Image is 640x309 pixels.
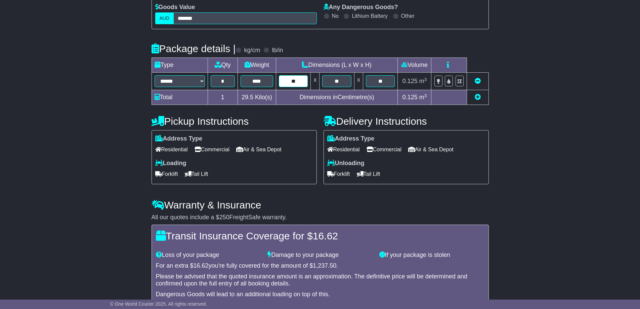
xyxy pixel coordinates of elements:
span: 1,237.50 [313,262,336,269]
label: Other [401,13,415,19]
label: kg/cm [244,47,260,54]
label: AUD [155,12,174,24]
span: Residential [155,144,188,155]
h4: Pickup Instructions [152,116,317,127]
div: If your package is stolen [376,252,488,259]
span: Air & Sea Depot [236,144,282,155]
div: Dangerous Goods will lead to an additional loading on top of this. [156,291,484,298]
span: 16.62 [194,262,209,269]
span: Tail Lift [185,169,208,179]
div: For an extra $ you're fully covered for the amount of $ . [156,262,484,270]
span: 29.5 [242,94,253,101]
h4: Package details | [152,43,236,54]
div: Damage to your package [264,252,376,259]
label: Address Type [155,135,203,143]
td: Kilo(s) [238,90,276,105]
td: 1 [208,90,238,105]
span: Commercial [195,144,229,155]
sup: 3 [424,77,427,82]
h4: Transit Insurance Coverage for $ [156,230,484,241]
label: Address Type [327,135,375,143]
span: 0.125 [402,94,418,101]
span: 0.125 [402,78,418,84]
label: No [332,13,339,19]
td: x [354,73,363,90]
td: Dimensions (L x W x H) [276,58,398,73]
div: Please be advised that the quoted insurance amount is an approximation. The definitive price will... [156,273,484,287]
td: Volume [398,58,431,73]
label: lb/in [272,47,283,54]
span: 250 [219,214,229,221]
span: m [419,78,427,84]
span: Forklift [155,169,178,179]
div: Loss of your package [153,252,264,259]
h4: Warranty & Insurance [152,199,489,210]
span: Commercial [367,144,401,155]
td: x [311,73,319,90]
a: Remove this item [475,78,481,84]
span: Residential [327,144,360,155]
span: © One World Courier 2025. All rights reserved. [110,301,207,307]
td: Total [152,90,208,105]
td: Weight [238,58,276,73]
td: Type [152,58,208,73]
label: Unloading [327,160,365,167]
a: Add new item [475,94,481,101]
div: All our quotes include a $ FreightSafe warranty. [152,214,489,221]
td: Qty [208,58,238,73]
label: Lithium Battery [352,13,388,19]
sup: 3 [424,93,427,98]
label: Goods Value [155,4,195,11]
span: Forklift [327,169,350,179]
label: Loading [155,160,186,167]
span: m [419,94,427,101]
span: Air & Sea Depot [408,144,454,155]
td: Dimensions in Centimetre(s) [276,90,398,105]
span: 16.62 [313,230,338,241]
h4: Delivery Instructions [324,116,489,127]
label: Any Dangerous Goods? [324,4,398,11]
span: Tail Lift [357,169,380,179]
